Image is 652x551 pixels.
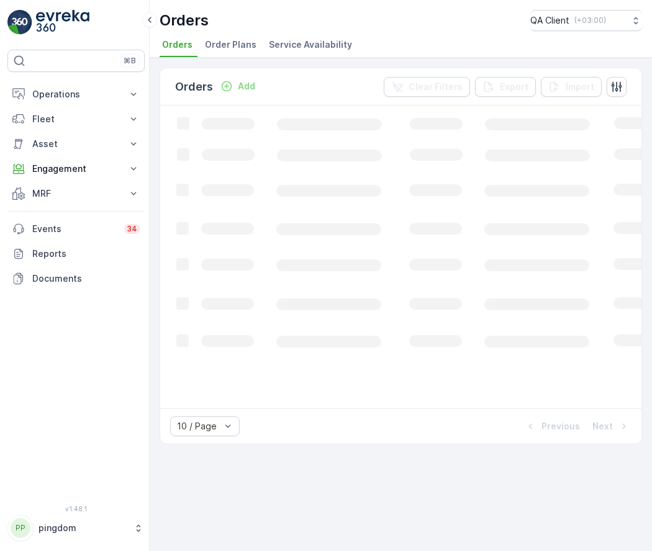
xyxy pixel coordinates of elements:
[530,14,569,27] p: QA Client
[32,88,120,101] p: Operations
[7,10,32,35] img: logo
[162,38,192,51] span: Orders
[7,266,145,291] a: Documents
[205,38,256,51] span: Order Plans
[541,420,580,432] p: Previous
[523,419,581,434] button: Previous
[7,515,145,541] button: PPpingdom
[127,224,137,234] p: 34
[7,505,145,513] span: v 1.48.1
[160,11,209,30] p: Orders
[566,81,594,93] p: Import
[591,419,632,434] button: Next
[215,79,260,94] button: Add
[36,10,89,35] img: logo_light-DOdMpM7g.png
[238,80,255,92] p: Add
[124,56,136,66] p: ⌘B
[7,241,145,266] a: Reports
[32,272,140,285] p: Documents
[32,163,120,175] p: Engagement
[32,248,140,260] p: Reports
[541,77,602,97] button: Import
[7,181,145,206] button: MRF
[11,518,30,538] div: PP
[530,10,642,31] button: QA Client(+03:00)
[7,156,145,181] button: Engagement
[7,217,145,241] a: Events34
[475,77,536,97] button: Export
[7,82,145,107] button: Operations
[592,420,613,432] p: Next
[500,81,528,93] p: Export
[7,107,145,132] button: Fleet
[32,138,120,150] p: Asset
[175,78,213,96] p: Orders
[38,522,127,534] p: pingdom
[384,77,470,97] button: Clear Filters
[32,223,117,235] p: Events
[574,16,606,25] p: ( +03:00 )
[7,132,145,156] button: Asset
[32,113,120,125] p: Fleet
[269,38,352,51] span: Service Availability
[409,81,463,93] p: Clear Filters
[32,187,120,200] p: MRF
